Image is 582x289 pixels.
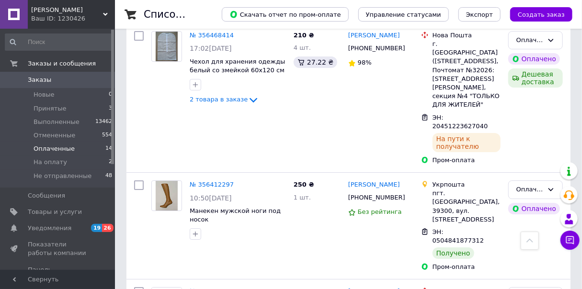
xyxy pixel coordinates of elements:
[348,31,400,40] a: [PERSON_NAME]
[28,240,89,257] span: Показатели работы компании
[433,189,501,224] div: пгт. [GEOGRAPHIC_DATA], 39300, вул. [STREET_ADDRESS]
[510,7,572,22] button: Создать заказ
[34,158,67,167] span: На оплату
[34,172,91,180] span: Не отправленные
[31,14,115,23] div: Ваш ID: 1230426
[466,11,493,18] span: Экспорт
[28,224,71,233] span: Уведомления
[294,181,314,188] span: 250 ₴
[34,144,75,153] span: Оплаченные
[433,180,501,189] div: Укрпошта
[109,90,112,99] span: 0
[508,53,560,65] div: Оплачено
[348,180,400,189] a: [PERSON_NAME]
[28,266,89,283] span: Панель управления
[433,40,501,110] div: г. [GEOGRAPHIC_DATA] ([STREET_ADDRESS], Почтомат №32026: [STREET_ADDRESS][PERSON_NAME], секция №4...
[229,10,341,19] span: Скачать отчет по пром-оплате
[560,231,580,250] button: Чат с покупателем
[294,44,311,51] span: 4 шт.
[28,191,65,200] span: Сообщения
[31,6,103,14] span: ЧП Иваненко
[91,224,102,232] span: 19
[190,194,232,202] span: 10:50[DATE]
[190,181,234,188] a: № 356412297
[151,31,182,62] a: Фото товару
[109,158,112,167] span: 2
[501,11,572,18] a: Создать заказ
[358,208,402,215] span: Без рейтинга
[190,44,232,52] span: 17:02[DATE]
[102,131,112,140] span: 554
[366,11,441,18] span: Управление статусами
[105,144,112,153] span: 14
[5,33,113,51] input: Поиск
[294,56,337,68] div: 27.22 ₴
[34,104,67,113] span: Принятые
[433,114,488,130] span: ЭН: 20451223627040
[28,208,82,216] span: Товары и услуги
[358,7,449,22] button: Управление статусами
[222,7,349,22] button: Скачать отчет по пром-оплате
[433,228,484,245] span: ЭН: 0504841877312
[28,59,96,68] span: Заказы и сообщения
[358,59,372,66] span: 98%
[190,96,259,103] a: 2 товара в заказе
[516,35,543,45] div: Оплаченный
[433,156,501,165] div: Пром-оплата
[144,9,226,20] h1: Список заказов
[102,224,113,232] span: 26
[156,181,178,211] img: Фото товару
[190,207,281,223] a: Манекен мужской ноги под носок
[151,180,182,211] a: Фото товару
[433,31,501,40] div: Нова Пошта
[34,131,75,140] span: Отмененные
[95,118,112,126] span: 13462
[433,247,474,259] div: Получено
[190,96,248,103] span: 2 товара в заказе
[28,76,51,84] span: Заказы
[34,118,80,126] span: Выполненные
[433,263,501,271] div: Пром-оплата
[348,194,405,201] span: [PHONE_NUMBER]
[458,7,501,22] button: Экспорт
[190,58,285,74] a: Чехол для хранения одежды белый со змейкой 60х120 см
[348,44,405,52] span: [PHONE_NUMBER]
[518,11,565,18] span: Создать заказ
[508,203,560,214] div: Оплачено
[156,32,178,61] img: Фото товару
[34,90,55,99] span: Новые
[294,194,311,201] span: 1 шт.
[433,133,501,152] div: На пути к получателю
[516,185,543,195] div: Оплаченный
[109,104,112,113] span: 3
[294,32,314,39] span: 210 ₴
[508,68,563,88] div: Дешевая доставка
[105,172,112,180] span: 48
[190,32,234,39] a: № 356468414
